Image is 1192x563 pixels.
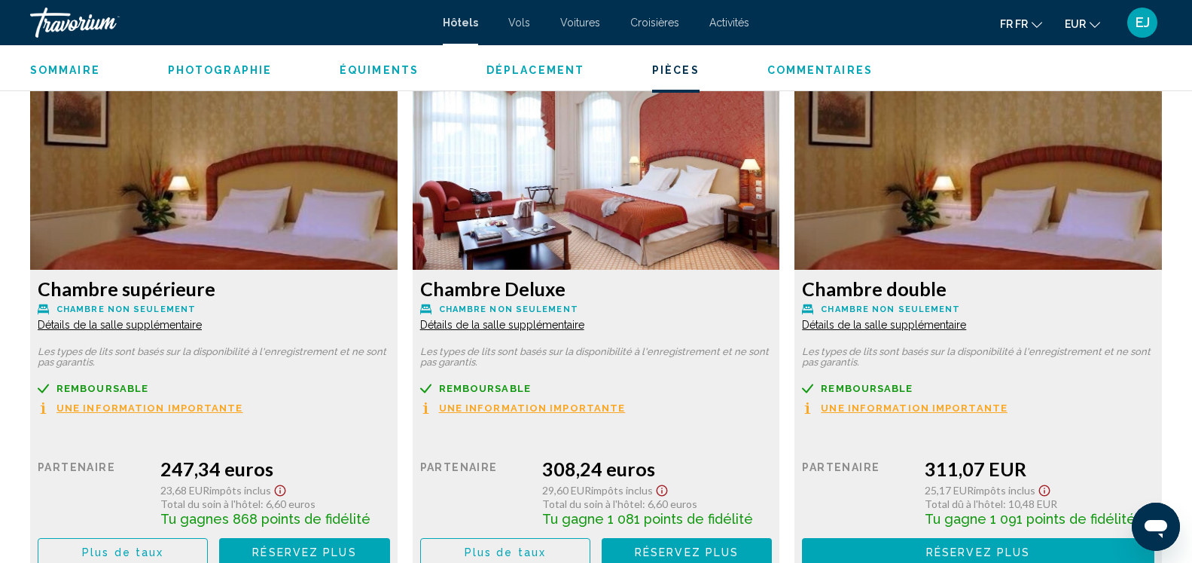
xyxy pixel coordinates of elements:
[420,319,584,331] span: Détails de la salle supplémentaire
[439,304,578,314] span: Chambre non seulement
[802,347,1154,368] p: Les types de lits sont basés sur la disponibilité à l'enregistrement et ne sont pas garantis.
[160,457,390,480] div: 247,34 euros
[38,402,243,415] button: Une information importante
[652,63,700,77] button: Pièces
[420,402,626,415] button: Une information importante
[38,319,202,331] span: Détails de la salle supplémentaire
[1123,7,1162,38] button: Menu utilisateur
[542,484,591,497] span: 29,60 EUR
[821,384,913,393] span: Remboursable
[56,403,243,413] span: Une information importante
[443,17,478,29] a: Hôtels
[38,277,390,300] h3: Chambre supérieure
[439,403,626,413] span: Une information importante
[926,546,1030,558] span: Réservez plus
[340,64,419,76] span: Équiments
[767,64,873,76] span: Commentaires
[271,480,289,497] button: Dénonciation des taxes et taxes
[1000,511,1136,527] span: 091 points de fidélité
[160,484,209,497] span: 23,68 EUR
[420,383,773,394] a: Remboursable
[925,511,996,527] span: Tu gagne 1
[30,63,100,77] button: Sommaire
[821,304,960,314] span: Chambre non seulement
[925,497,1154,510] div: : 10,48 EUR
[802,383,1154,394] a: Remboursable
[591,484,653,497] span: Impôts inclus
[160,497,261,510] span: Total du soin à l'hôtel
[1065,18,1086,30] span: EUR
[653,480,671,497] button: Dénonciation des taxes et taxes
[542,497,642,510] span: Total du soin à l'hôtel
[420,347,773,368] p: Les types de lits sont basés sur la disponibilité à l'enregistrement et ne sont pas garantis.
[486,64,584,76] span: Déplacement
[1000,13,1042,35] button: Changer de langue
[30,81,398,270] img: ac275db6-0743-47f0-8012-a0e5e8b22b75.jpeg
[38,347,390,368] p: Les types de lits sont basés sur la disponibilité à l'enregistrement et ne sont pas garantis.
[925,457,1154,480] div: 311,07 EUR
[486,63,584,77] button: Déplacement
[252,546,356,558] span: Réservez plus
[209,484,271,497] span: Impôts inclus
[160,511,229,527] span: Tu gagnes
[802,457,913,527] div: Partenaire
[439,384,531,393] span: Remboursable
[1136,15,1150,30] span: EJ
[802,277,1154,300] h3: Chambre double
[508,17,530,29] a: Vols
[709,17,749,29] a: Activités
[168,63,272,77] button: Photographie
[1035,480,1053,497] button: Dénonciation des taxes et taxes
[925,497,1003,510] span: Total dû à l'hôtel
[630,17,679,29] a: Croisières
[794,81,1162,270] img: ac275db6-0743-47f0-8012-a0e5e8b22b75.jpeg
[1132,503,1180,551] iframe: Bouton de lancement de la fenêtre de messagerie
[821,403,1008,413] span: Une information importante
[56,304,196,314] span: Chambre non seulement
[420,457,532,527] div: Partenaire
[617,511,753,527] span: 081 points de fidélité
[233,511,370,527] span: 868 points de fidélité
[340,63,419,77] button: Équiments
[38,383,390,394] a: Remboursable
[925,484,974,497] span: 25,17 EUR
[652,64,700,76] span: Pièces
[542,511,614,527] span: Tu gagne 1
[542,457,772,480] div: 308,24 euros
[38,457,149,527] div: Partenaire
[420,277,773,300] h3: Chambre Deluxe
[160,497,390,510] div: : 6,60 euros
[1000,18,1028,30] span: fr fr
[802,402,1008,415] button: Une information importante
[1065,13,1100,35] button: Changement de monnaie
[560,17,600,29] a: Voitures
[542,497,772,510] div: : 6,60 euros
[30,8,428,38] a: Travorium
[465,546,546,558] span: Plus de taux
[56,384,148,393] span: Remboursable
[413,81,780,270] img: aa43e397-951a-41b0-8b5d-64e6c6dec830.jpeg
[82,546,163,558] span: Plus de taux
[635,546,739,558] span: Réservez plus
[168,64,272,76] span: Photographie
[974,484,1035,497] span: Impôts inclus
[802,319,966,331] span: Détails de la salle supplémentaire
[767,63,873,77] button: Commentaires
[30,64,100,76] span: Sommaire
